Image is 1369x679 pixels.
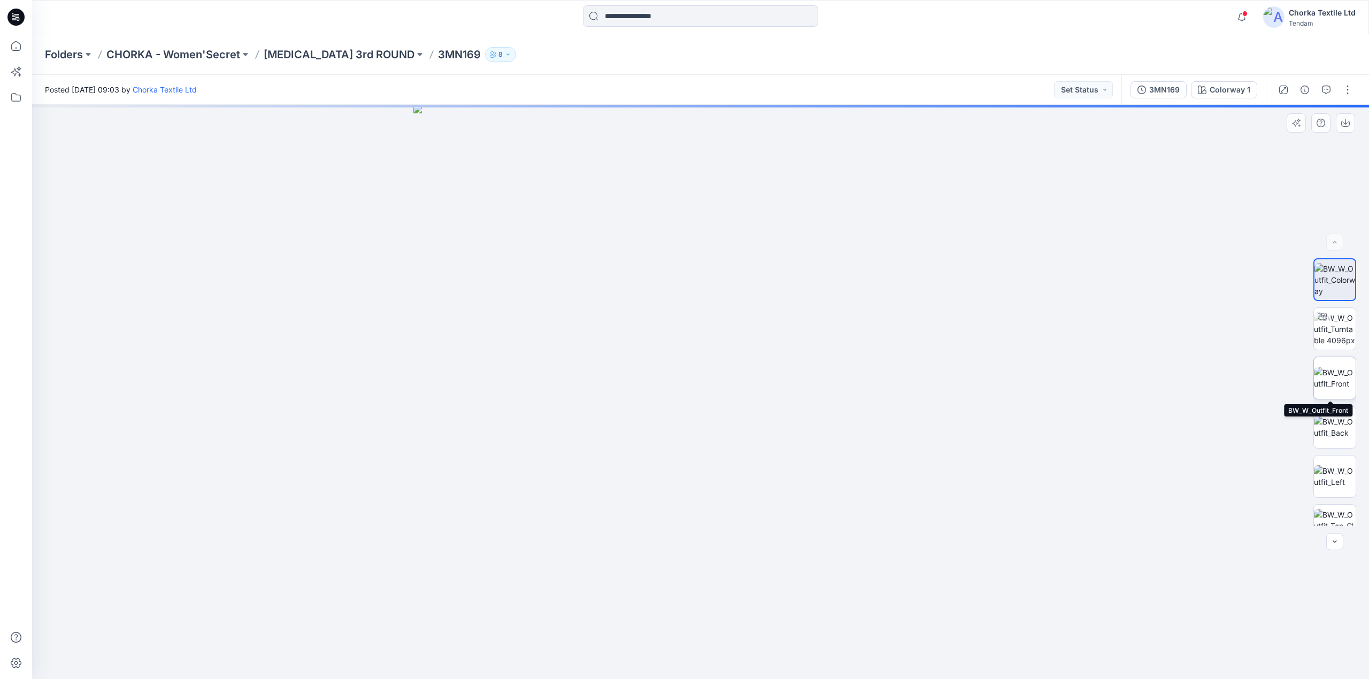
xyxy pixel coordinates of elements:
[1289,19,1356,27] div: Tendam
[1130,81,1187,98] button: 3MN169
[264,47,414,62] a: [MEDICAL_DATA] 3rd ROUND
[1314,416,1356,438] img: BW_W_Outfit_Back
[1210,84,1250,96] div: Colorway 1
[1289,6,1356,19] div: Chorka Textile Ltd
[485,47,516,62] button: 8
[1314,263,1355,297] img: BW_W_Outfit_Colorway
[45,47,83,62] a: Folders
[1263,6,1285,28] img: avatar
[133,85,197,94] a: Chorka Textile Ltd
[1296,81,1313,98] button: Details
[1314,509,1356,543] img: BW_W_Outfit_Top_CloseUp
[1314,312,1356,346] img: BW_W_Outfit_Turntable 4096px
[1149,84,1180,96] div: 3MN169
[1314,465,1356,488] img: BW_W_Outfit_Left
[438,47,481,62] p: 3MN169
[45,84,197,95] span: Posted [DATE] 09:03 by
[106,47,240,62] a: CHORKA - Women'Secret
[1314,367,1356,389] img: BW_W_Outfit_Front
[498,49,503,60] p: 8
[1191,81,1257,98] button: Colorway 1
